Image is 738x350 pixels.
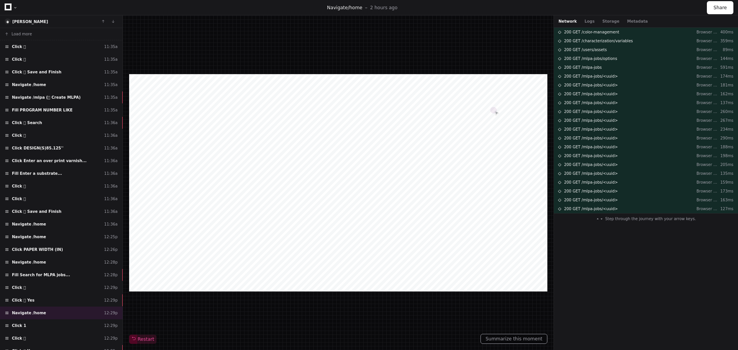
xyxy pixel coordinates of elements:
span: 200 GET /mlpa-jobs/<uuid> [564,197,618,203]
span: Navigate /home [12,221,46,227]
p: 135ms [718,171,733,176]
button: Share [707,1,733,14]
div: 12:28p [104,259,118,265]
div: 12:26p [104,247,118,252]
div: 11:35a [104,44,118,50]
p: 174ms [718,73,733,79]
p: 144ms [718,56,733,61]
p: Browser Prod [696,144,718,150]
p: 260ms [718,109,733,114]
button: Network [558,18,577,24]
p: Browser Prod [696,179,718,185]
p: 400ms [718,29,733,35]
span: Click  Search [12,120,42,126]
button: Metadata [627,18,648,24]
span: Click  Save and Finish [12,209,61,214]
p: 234ms [718,126,733,132]
span: Click  [12,285,26,290]
div: 11:36a [104,133,118,138]
p: Browser Prod [696,188,718,194]
span: Navigate /home [12,259,46,265]
span: Navigate [327,5,348,10]
p: Browser Prod [696,135,718,141]
span: Click  [12,335,26,341]
span: Click Enter an over print varnish... [12,158,86,164]
span: 200 GET /characterization/variables [564,38,633,44]
span: 200 GET /mlpa-jobs/<uuid> [564,109,618,114]
p: Browser Prod [696,118,718,123]
span: 200 GET /mlpa-jobs/<uuid> [564,91,618,97]
span: Step through the journey with your arrow keys. [605,216,696,222]
span: Restart [131,336,154,342]
p: Browser Prod [696,65,718,70]
p: 267ms [718,118,733,123]
span: Fill PROGRAM NUMBER LIKE [12,107,73,113]
div: 12:28p [104,272,118,278]
span: 200 GET /mlpa-jobs [564,65,602,70]
div: 12:29p [104,323,118,328]
div: 11:36a [104,120,118,126]
span: Click  [12,44,26,50]
span: 200 GET /mlpa-jobs/options [564,56,617,61]
div: 11:35a [104,107,118,113]
p: 2 hours ago [370,5,397,11]
button: Summarize this moment [480,334,547,344]
a: [PERSON_NAME] [12,20,48,24]
p: Browser Prod [696,162,718,168]
div: 11:36a [104,209,118,214]
p: Browser Prod [696,109,718,114]
div: 11:35a [104,82,118,88]
div: 11:36a [104,196,118,202]
span: Navigate /home [12,310,46,316]
span: Click  [12,183,26,189]
p: Browser Prod [696,73,718,79]
p: 163ms [718,197,733,203]
span: Load more [12,31,32,37]
p: 173ms [718,188,733,194]
span: Fill Enter a substrate... [12,171,62,176]
span: Click 1 [12,323,26,328]
span: 200 GET /mlpa-jobs/<uuid> [564,153,618,159]
p: 205ms [718,162,733,168]
span: 200 GET /mlpa-jobs/<uuid> [564,188,618,194]
p: Browser Prod [696,91,718,97]
span: Navigate /home [12,234,46,240]
div: 11:36a [104,221,118,227]
div: 11:35a [104,56,118,62]
p: 188ms [718,144,733,150]
span: 200 GET /mlpa-jobs/<uuid> [564,126,618,132]
div: 12:29p [104,297,118,303]
p: Browser Prod [696,197,718,203]
p: 181ms [718,82,733,88]
span: 200 GET /mlpa-jobs/<uuid> [564,144,618,150]
div: 11:36a [104,171,118,176]
p: 89ms [718,47,733,53]
span: Click PAPER WIDTH (IN) [12,247,63,252]
p: 159ms [718,179,733,185]
span: Click  Yes [12,297,35,303]
span: /home [348,5,362,10]
div: 11:36a [104,145,118,151]
span: 200 GET /mlpa-jobs/<uuid> [564,171,618,176]
div: 12:29p [104,335,118,341]
p: Browser Prod [696,56,718,61]
p: Browser Prod [696,82,718,88]
span: Click DESIGN(S)85.125'' [12,145,63,151]
p: 127ms [718,206,733,212]
p: 290ms [718,135,733,141]
span: 200 GET /mlpa-jobs/<uuid> [564,206,618,212]
span: Fill Search for MLPA jobs... [12,272,70,278]
p: Browser Prod [696,100,718,106]
div: 12:25p [104,234,118,240]
p: 198ms [718,153,733,159]
div: 11:35a [104,69,118,75]
button: Restart [129,335,156,344]
div: 11:36a [104,183,118,189]
span: Click  [12,56,26,62]
span: 200 GET /mlpa-jobs/<uuid> [564,100,618,106]
span: 200 GET /mlpa-jobs/<uuid> [564,118,618,123]
div: 11:36a [104,158,118,164]
button: Storage [602,18,619,24]
span: 200 GET /users/assets [564,47,607,53]
button: Logs [585,18,595,24]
